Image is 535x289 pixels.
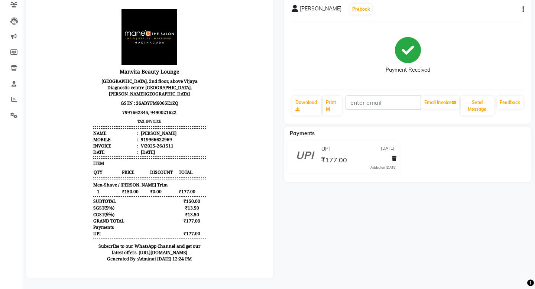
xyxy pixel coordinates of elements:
span: 9% [72,208,80,214]
a: Download [292,96,321,116]
span: UPI [60,227,67,233]
span: : [104,146,105,152]
div: Added on [DATE] [370,165,396,170]
span: : [104,127,105,133]
span: UPI [321,145,330,153]
p: 7997662345, 9490021622 [60,104,172,114]
span: TOTAL [145,165,172,172]
div: Name [60,127,105,133]
div: 919966622969 [106,133,139,139]
span: : [104,139,105,146]
div: ( ) [60,201,81,208]
p: [GEOGRAPHIC_DATA], 2nd floor, above Vijaya Diagnostic centre [GEOGRAPHIC_DATA], [PERSON_NAME][GEO... [60,73,172,95]
div: V/2025-26/1511 [106,139,140,146]
span: QTY [60,165,87,172]
span: [PERSON_NAME] [300,5,341,15]
div: [DATE] [106,146,121,152]
span: [DATE] [381,145,395,153]
div: Date [60,146,105,152]
span: PRICE [88,165,116,172]
span: Admin [104,252,119,259]
span: Payments [290,130,315,137]
span: ₹177.00 [321,156,347,166]
span: : [104,133,105,139]
button: Prebook [350,4,372,14]
span: SGST [60,201,71,208]
h3: Manvita Beauty Lounge [60,63,172,73]
p: Subscribe to our WhatsApp Channel and get our latest offers. [URL][DOMAIN_NAME] [60,240,172,252]
span: 1 [60,185,87,192]
a: Feedback [497,96,523,109]
span: 9% [72,201,80,208]
div: ₹13.50 [145,208,172,214]
button: Send Message [461,96,494,116]
div: ₹150.00 [145,195,172,201]
button: Email Invoice [421,96,459,109]
span: DISCOUNT [116,165,144,172]
a: Print [323,96,342,116]
span: ₹177.00 [145,185,172,192]
div: Generated By : at [DATE] 12:24 PM [60,252,172,259]
div: ₹13.50 [145,201,172,208]
div: GRAND TOTAL [60,214,91,221]
span: ₹150.00 [88,185,116,192]
img: file_1704391962586.jpeg [88,6,144,62]
span: ₹0.00 [116,185,144,192]
h3: TAX INVOICE [60,114,172,122]
span: CGST [60,208,71,214]
div: Payments [60,221,80,227]
div: Invoice [60,139,105,146]
div: Payment Received [386,66,430,74]
input: enter email [346,95,421,110]
div: ( ) [60,208,81,214]
p: GSTN : 36ABYFM6065E1ZQ [60,95,172,104]
span: Men-Shave / [PERSON_NAME] Trim [60,178,134,185]
div: Mobile [60,133,105,139]
div: ₹177.00 [145,214,172,221]
div: ₹177.00 [145,227,172,233]
div: SUBTOTAL [60,195,82,201]
span: ITEM [60,157,71,163]
div: [PERSON_NAME] [106,127,143,133]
